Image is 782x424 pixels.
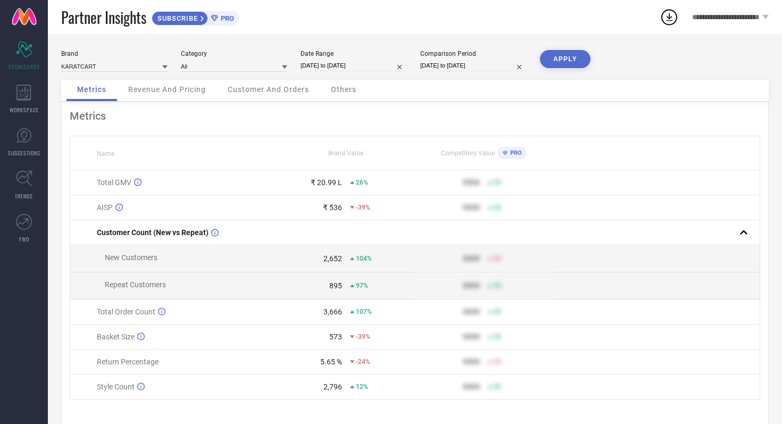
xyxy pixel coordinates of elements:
[494,333,501,340] span: 50
[494,282,501,289] span: 50
[323,307,342,316] div: 3,666
[356,308,372,315] span: 107%
[441,149,495,157] span: Competitors Value
[323,383,342,391] div: 2,796
[463,332,480,341] div: 9999
[97,332,135,341] span: Basket Size
[463,383,480,391] div: 9999
[323,203,342,212] div: ₹ 536
[494,358,501,365] span: 50
[218,14,234,22] span: PRO
[463,307,480,316] div: 9999
[463,281,480,290] div: 9999
[331,85,356,94] span: Others
[228,85,309,94] span: Customer And Orders
[70,110,760,122] div: Metrics
[8,149,40,157] span: SUGGESTIONS
[61,6,146,28] span: Partner Insights
[97,203,113,212] span: AISP
[463,254,480,263] div: 9999
[463,178,480,187] div: 9999
[356,383,368,390] span: 12%
[420,60,527,71] input: Select comparison period
[540,50,590,68] button: APPLY
[356,358,370,365] span: -24%
[105,280,166,289] span: Repeat Customers
[356,282,368,289] span: 97%
[329,281,342,290] div: 895
[97,307,155,316] span: Total Order Count
[329,332,342,341] div: 573
[508,149,522,156] span: PRO
[311,178,342,187] div: ₹ 20.99 L
[660,7,679,27] div: Open download list
[420,50,527,57] div: Comparison Period
[61,50,168,57] div: Brand
[181,50,287,57] div: Category
[152,9,239,26] a: SUBSCRIBEPRO
[301,60,407,71] input: Select date range
[105,253,157,262] span: New Customers
[97,150,114,157] span: Name
[15,192,33,200] span: TRENDS
[97,358,159,366] span: Return Percentage
[128,85,206,94] span: Revenue And Pricing
[494,383,501,390] span: 50
[356,179,368,186] span: 26%
[301,50,407,57] div: Date Range
[463,358,480,366] div: 9999
[323,254,342,263] div: 2,652
[356,255,372,262] span: 104%
[463,203,480,212] div: 9999
[356,333,370,340] span: -39%
[494,179,501,186] span: 50
[9,63,40,71] span: SCORECARDS
[10,106,39,114] span: WORKSPACE
[356,204,370,211] span: -39%
[97,178,131,187] span: Total GMV
[77,85,106,94] span: Metrics
[320,358,342,366] div: 5.65 %
[494,204,501,211] span: 50
[97,228,209,237] span: Customer Count (New vs Repeat)
[494,255,501,262] span: 50
[494,308,501,315] span: 50
[19,235,29,243] span: FWD
[328,149,363,157] span: Brand Value
[152,14,201,22] span: SUBSCRIBE
[97,383,135,391] span: Style Count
